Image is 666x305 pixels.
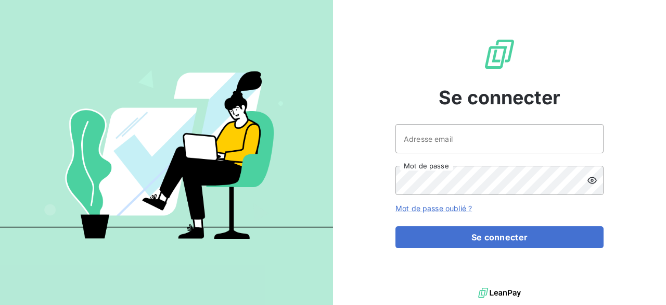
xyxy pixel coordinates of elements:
a: Mot de passe oublié ? [395,204,472,213]
img: Logo LeanPay [483,38,516,71]
img: logo [478,285,521,301]
button: Se connecter [395,226,604,248]
span: Se connecter [439,83,560,112]
input: placeholder [395,124,604,153]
